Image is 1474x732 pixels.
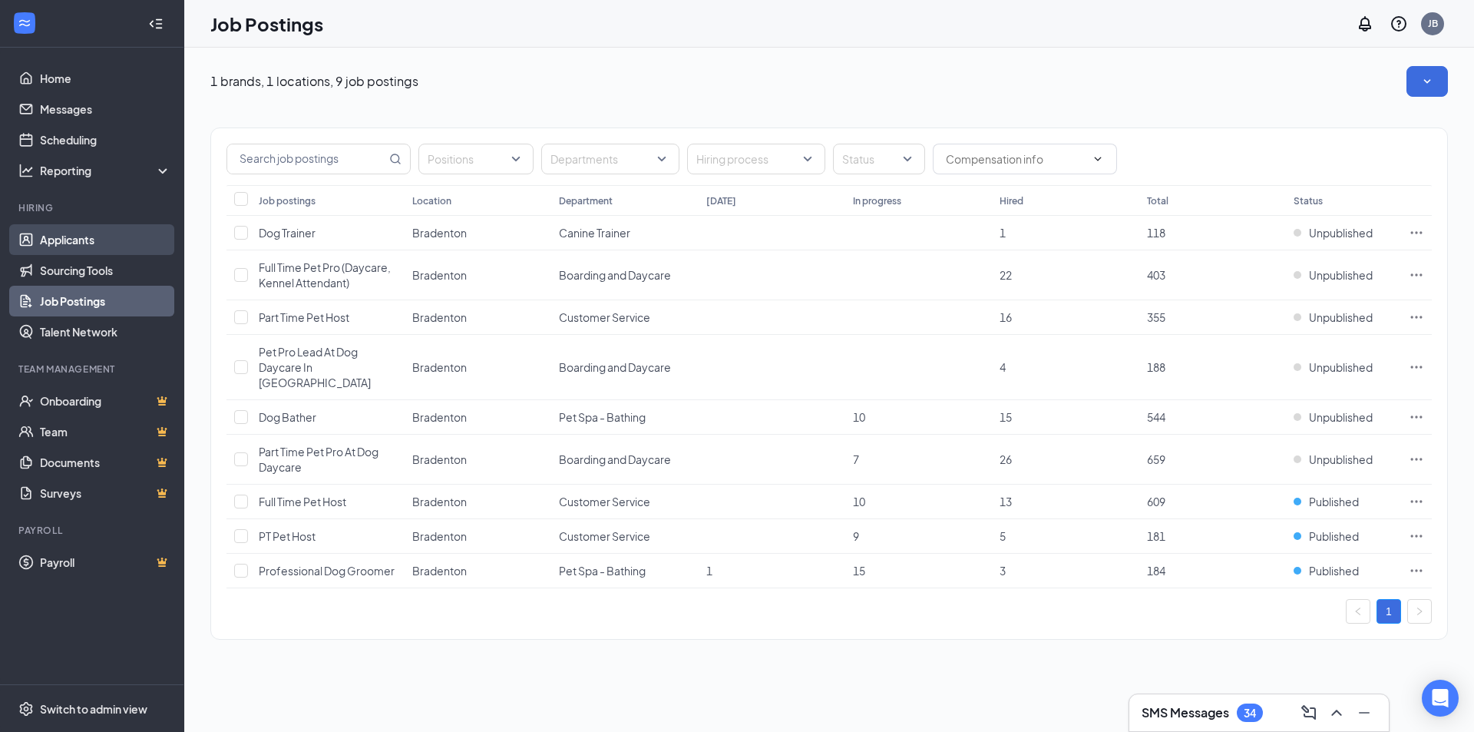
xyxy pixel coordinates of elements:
span: 609 [1147,495,1165,508]
td: Boarding and Daycare [551,435,698,485]
span: Customer Service [559,310,650,324]
svg: Ellipses [1409,494,1424,509]
span: Bradenton [412,268,467,282]
svg: Ellipses [1409,359,1424,375]
span: Part Time Pet Host [259,310,349,324]
span: Dog Bather [259,410,316,424]
span: 15 [853,564,865,578]
span: 26 [1000,452,1012,466]
div: Hiring [18,201,168,214]
span: 10 [853,495,865,508]
svg: SmallChevronDown [1419,74,1435,89]
td: Pet Spa - Bathing [551,400,698,435]
input: Compensation info [946,151,1086,167]
td: Bradenton [405,554,551,588]
span: Canine Trainer [559,226,630,240]
td: Customer Service [551,485,698,519]
svg: Settings [18,701,34,717]
svg: Ellipses [1409,409,1424,425]
a: Job Postings [40,286,171,316]
td: Boarding and Daycare [551,335,698,400]
div: Team Management [18,363,168,376]
a: DocumentsCrown [40,447,171,478]
span: 403 [1147,268,1165,282]
span: Bradenton [412,452,467,466]
span: Bradenton [412,410,467,424]
svg: MagnifyingGlass [389,153,402,165]
span: 118 [1147,226,1165,240]
td: Bradenton [405,485,551,519]
td: Bradenton [405,250,551,300]
td: Bradenton [405,335,551,400]
span: Bradenton [412,495,467,508]
svg: ChevronUp [1327,704,1346,722]
div: Reporting [40,163,172,178]
th: [DATE] [699,185,845,216]
svg: Ellipses [1409,528,1424,544]
span: 1 [706,564,712,578]
span: 4 [1000,360,1006,374]
span: Boarding and Daycare [559,452,671,466]
div: JB [1428,17,1438,30]
input: Search job postings [227,144,386,174]
td: Boarding and Daycare [551,250,698,300]
a: Talent Network [40,316,171,347]
span: Published [1309,563,1359,578]
td: Canine Trainer [551,216,698,250]
td: Bradenton [405,400,551,435]
span: Bradenton [412,226,467,240]
td: Customer Service [551,300,698,335]
span: Bradenton [412,360,467,374]
div: Open Intercom Messenger [1422,680,1459,717]
svg: Ellipses [1409,267,1424,283]
a: Sourcing Tools [40,255,171,286]
span: Unpublished [1309,409,1373,425]
span: 7 [853,452,859,466]
span: Unpublished [1309,359,1373,375]
div: 34 [1244,707,1256,720]
th: Total [1139,185,1286,216]
button: ComposeMessage [1297,701,1321,725]
h3: SMS Messages [1142,704,1229,721]
span: Published [1309,528,1359,544]
button: right [1407,599,1432,624]
span: 9 [853,529,859,543]
button: Minimize [1352,701,1377,725]
td: Bradenton [405,216,551,250]
span: 188 [1147,360,1165,374]
td: Bradenton [405,519,551,554]
span: Pet Pro Lead At Dog Daycare In [GEOGRAPHIC_DATA] [259,345,371,389]
span: Pet Spa - Bathing [559,564,646,578]
th: Status [1286,185,1401,216]
svg: Ellipses [1409,563,1424,578]
li: Previous Page [1346,599,1370,624]
span: Full Time Pet Host [259,495,346,508]
a: Messages [40,94,171,124]
a: 1 [1377,600,1400,623]
span: Customer Service [559,495,650,508]
svg: QuestionInfo [1390,15,1408,33]
span: PT Pet Host [259,529,316,543]
span: 13 [1000,495,1012,508]
td: Bradenton [405,435,551,485]
td: Pet Spa - Bathing [551,554,698,588]
span: 10 [853,410,865,424]
span: Published [1309,494,1359,509]
th: In progress [845,185,992,216]
span: Professional Dog Groomer [259,564,395,578]
svg: Collapse [148,16,164,31]
span: 22 [1000,268,1012,282]
span: Boarding and Daycare [559,360,671,374]
span: 5 [1000,529,1006,543]
a: OnboardingCrown [40,386,171,416]
span: right [1415,607,1424,616]
svg: ComposeMessage [1300,704,1318,722]
div: Job postings [259,194,316,207]
span: Bradenton [412,564,467,578]
span: 16 [1000,310,1012,324]
span: Unpublished [1309,267,1373,283]
span: Dog Trainer [259,226,316,240]
button: SmallChevronDown [1406,66,1448,97]
a: Applicants [40,224,171,255]
li: Next Page [1407,599,1432,624]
